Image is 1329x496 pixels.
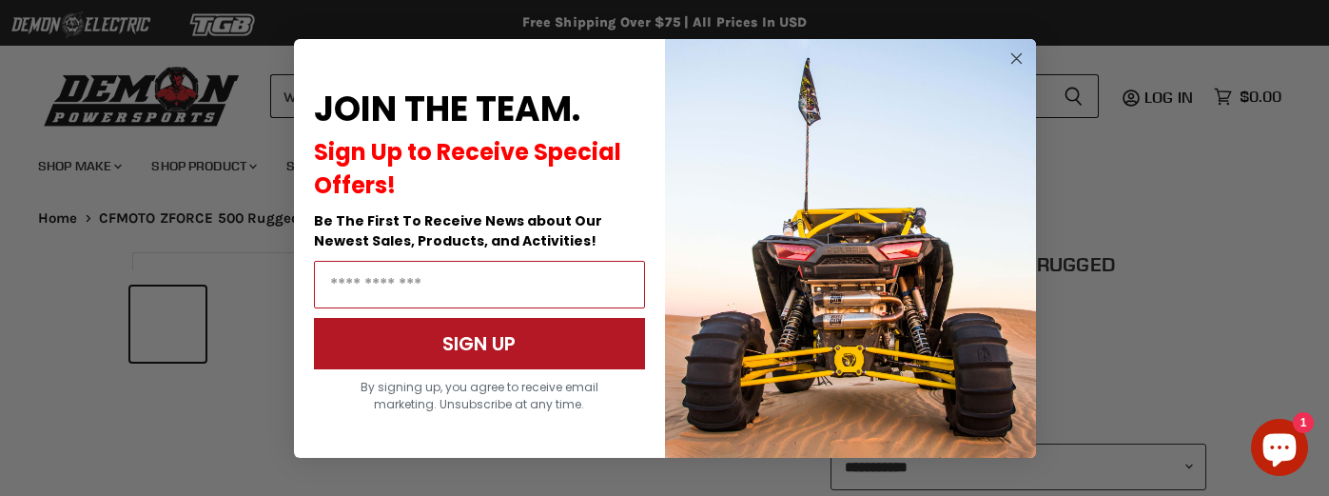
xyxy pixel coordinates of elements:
span: JOIN THE TEAM. [314,85,580,133]
button: Close dialog [1005,47,1028,70]
inbox-online-store-chat: Shopify online store chat [1245,419,1314,481]
span: Sign Up to Receive Special Offers! [314,136,621,201]
img: a9095488-b6e7-41ba-879d-588abfab540b.jpeg [665,39,1036,458]
input: Email Address [314,261,645,308]
button: SIGN UP [314,318,645,369]
span: By signing up, you agree to receive email marketing. Unsubscribe at any time. [361,379,598,412]
span: Be The First To Receive News about Our Newest Sales, Products, and Activities! [314,211,602,250]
